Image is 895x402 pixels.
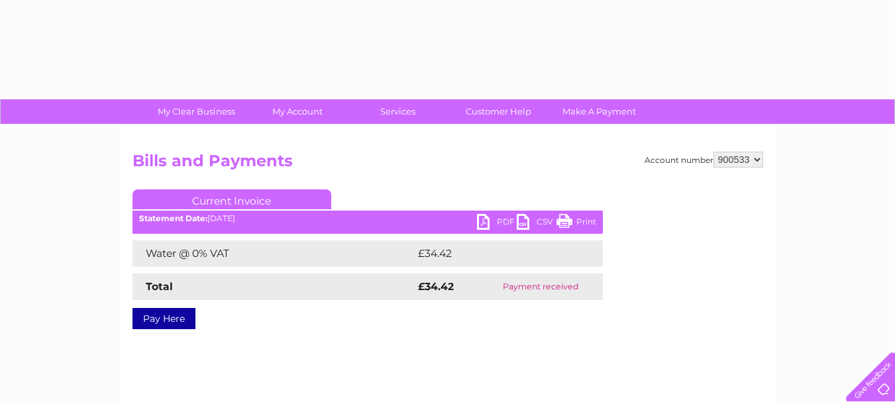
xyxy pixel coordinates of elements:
a: Services [343,99,452,124]
a: Print [556,214,596,233]
td: £34.42 [415,240,576,267]
a: Pay Here [132,308,195,329]
strong: £34.42 [418,280,454,293]
a: Customer Help [444,99,553,124]
div: Account number [645,152,763,168]
strong: Total [146,280,173,293]
td: Payment received [478,274,602,300]
td: Water @ 0% VAT [132,240,415,267]
a: CSV [517,214,556,233]
a: My Clear Business [142,99,251,124]
a: Make A Payment [545,99,654,124]
a: My Account [242,99,352,124]
h2: Bills and Payments [132,152,763,177]
div: [DATE] [132,214,603,223]
b: Statement Date: [139,213,207,223]
a: Current Invoice [132,189,331,209]
a: PDF [477,214,517,233]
